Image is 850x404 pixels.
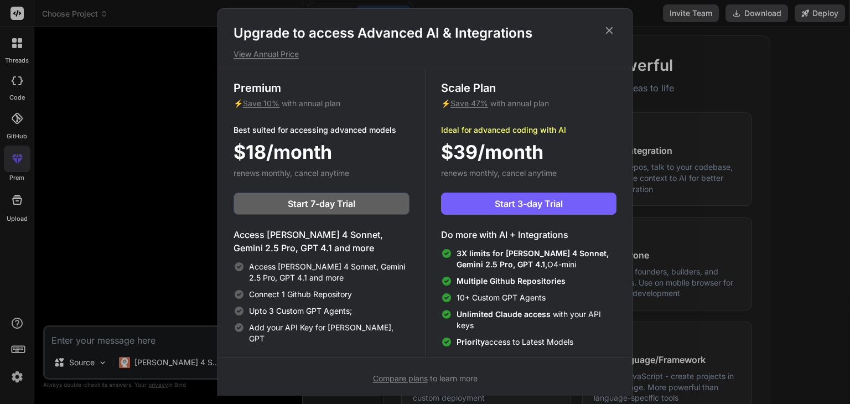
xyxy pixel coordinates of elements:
[457,248,609,269] span: 3X limits for [PERSON_NAME] 4 Sonnet, Gemini 2.5 Pro, GPT 4.1,
[457,248,616,270] span: O4-mini
[441,98,616,109] p: ⚡ with annual plan
[457,276,566,286] span: Multiple Github Repositories
[457,292,546,303] span: 10+ Custom GPT Agents
[441,193,616,215] button: Start 3-day Trial
[457,309,616,331] span: with your API keys
[234,228,410,255] h4: Access [PERSON_NAME] 4 Sonnet, Gemini 2.5 Pro, GPT 4.1 and more
[450,99,488,108] span: Save 47%
[234,125,410,136] p: Best suited for accessing advanced models
[249,322,410,344] span: Add your API Key for [PERSON_NAME], GPT
[495,197,563,210] span: Start 3-day Trial
[457,309,553,319] span: Unlimited Claude access
[288,197,355,210] span: Start 7-day Trial
[234,138,332,166] span: $18/month
[234,193,410,215] button: Start 7-day Trial
[234,98,410,109] p: ⚡ with annual plan
[457,337,485,346] span: Priority
[373,374,428,383] span: Compare plans
[249,305,352,317] span: Upto 3 Custom GPT Agents;
[249,261,410,283] span: Access [PERSON_NAME] 4 Sonnet, Gemini 2.5 Pro, GPT 4.1 and more
[234,168,349,178] span: renews monthly, cancel anytime
[441,228,616,241] h4: Do more with AI + Integrations
[457,336,573,348] span: access to Latest Models
[373,374,478,383] span: to learn more
[234,80,410,96] h3: Premium
[441,125,616,136] p: Ideal for advanced coding with AI
[441,80,616,96] h3: Scale Plan
[234,24,616,42] h1: Upgrade to access Advanced AI & Integrations
[243,99,279,108] span: Save 10%
[441,138,543,166] span: $39/month
[441,168,557,178] span: renews monthly, cancel anytime
[234,49,616,60] p: View Annual Price
[249,289,352,300] span: Connect 1 Github Repository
